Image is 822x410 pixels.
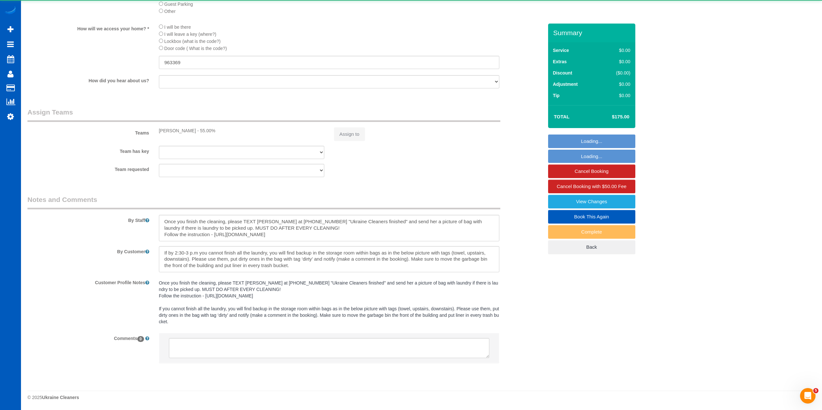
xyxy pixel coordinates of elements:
div: © 2025 [27,394,816,401]
label: Discount [553,70,572,76]
div: $0.00 [603,81,630,87]
span: Guest Parking [164,2,193,7]
label: By Customer [23,246,154,255]
pre: Once you finish the cleaning, please TEXT [PERSON_NAME] at [PHONE_NUMBER] "Ukraine Cleaners finis... [159,280,499,325]
a: Cancel Booking with $50.00 Fee [548,180,635,193]
span: Other [164,9,176,14]
span: I will be there [164,25,191,30]
legend: Notes and Comments [27,195,500,209]
span: 5 [813,388,818,393]
span: Cancel Booking with $50.00 Fee [557,184,627,189]
span: I will leave a key (where?) [164,32,216,37]
iframe: Intercom live chat [800,388,816,404]
div: $0.00 [603,47,630,54]
div: ($0.00) [603,70,630,76]
label: Service [553,47,569,54]
label: By Staff [23,215,154,224]
span: Door code ( What is the code?) [164,46,227,51]
a: Cancel Booking [548,165,635,178]
label: How will we access your home? * [23,23,154,32]
label: Customer Profile Notes [23,277,154,286]
h3: Summary [553,29,632,36]
label: Tip [553,92,560,99]
img: Automaid Logo [4,6,17,15]
label: How did you hear about us? [23,75,154,84]
strong: Ukraine Cleaners [42,395,79,400]
legend: Assign Teams [27,107,500,122]
div: $0.00 [603,58,630,65]
a: View Changes [548,195,635,208]
label: Adjustment [553,81,578,87]
label: Extras [553,58,567,65]
div: $0.00 [603,92,630,99]
strong: Total [554,114,570,119]
label: Comments [23,333,154,342]
a: Back [548,240,635,254]
span: Lockbox (what is the code?) [164,39,221,44]
h4: $175.00 [592,114,629,120]
label: Team has key [23,146,154,155]
a: Book This Again [548,210,635,224]
span: 0 [137,336,144,342]
label: Team requested [23,164,154,173]
div: [PERSON_NAME] - 55.00% [159,127,324,134]
label: Teams [23,127,154,136]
